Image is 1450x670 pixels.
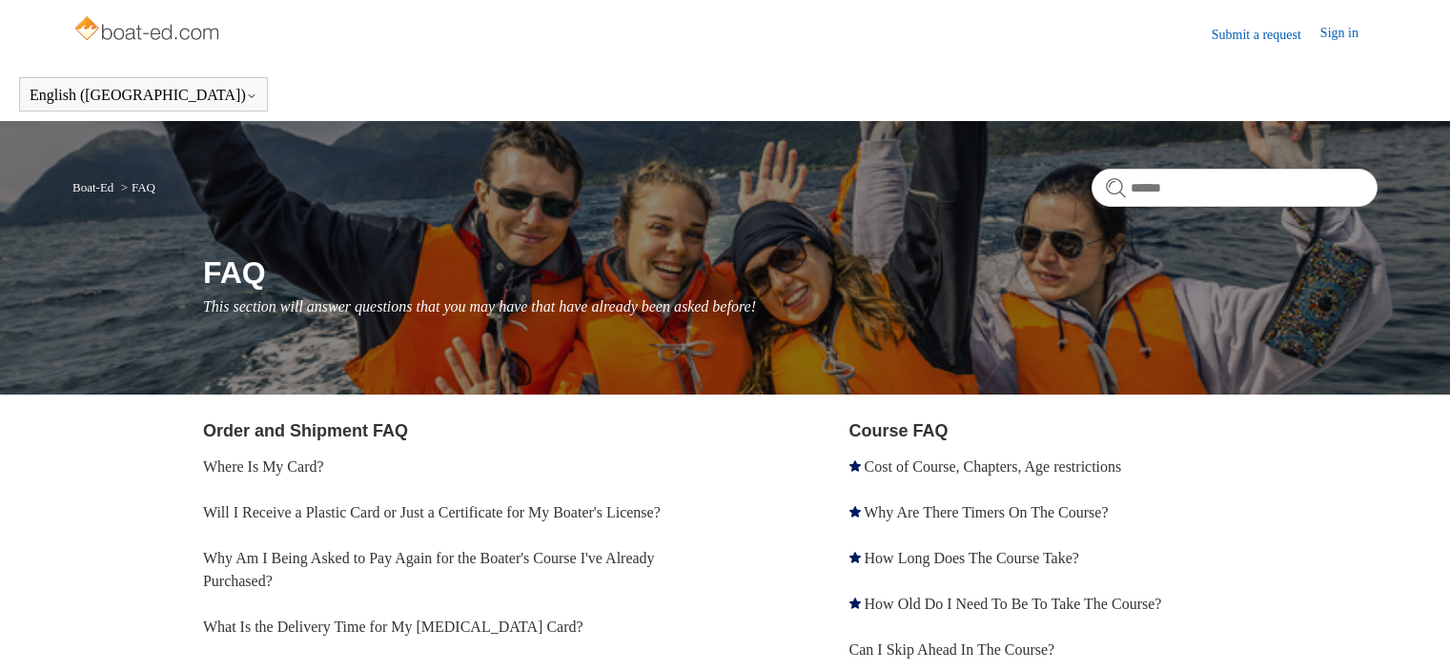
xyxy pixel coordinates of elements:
svg: Promoted article [849,460,861,472]
li: Boat-Ed [72,180,117,194]
a: Can I Skip Ahead In The Course? [849,641,1055,658]
a: Cost of Course, Chapters, Age restrictions [865,458,1122,475]
button: English ([GEOGRAPHIC_DATA]) [30,87,257,104]
a: Course FAQ [849,421,949,440]
h1: FAQ [203,250,1378,295]
a: Submit a request [1212,25,1320,45]
p: This section will answer questions that you may have that have already been asked before! [203,295,1378,318]
a: Where Is My Card? [203,458,324,475]
svg: Promoted article [849,598,861,609]
a: How Long Does The Course Take? [865,550,1079,566]
a: Why Are There Timers On The Course? [864,504,1108,520]
li: FAQ [117,180,155,194]
a: What Is the Delivery Time for My [MEDICAL_DATA] Card? [203,619,583,635]
img: Boat-Ed Help Center home page [72,11,224,50]
svg: Promoted article [849,552,861,563]
a: Will I Receive a Plastic Card or Just a Certificate for My Boater's License? [203,504,661,520]
a: Why Am I Being Asked to Pay Again for the Boater's Course I've Already Purchased? [203,550,655,589]
svg: Promoted article [849,506,861,518]
input: Search [1092,169,1378,207]
a: How Old Do I Need To Be To Take The Course? [865,596,1162,612]
a: Order and Shipment FAQ [203,421,408,440]
a: Boat-Ed [72,180,113,194]
a: Sign in [1320,23,1378,46]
